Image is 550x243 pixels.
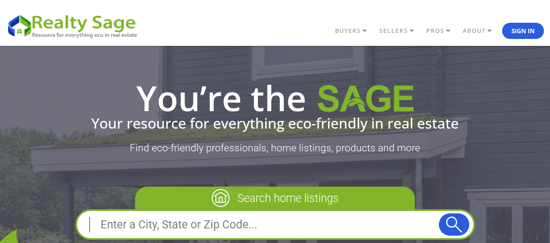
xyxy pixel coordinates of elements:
[81,215,439,234] input: Enter a City, State or Zip Code...
[6,116,544,130] div: Your resource for everything eco-friendly in real estate
[377,24,424,38] a: SELLERS
[333,24,377,38] a: BUYERS
[318,85,414,115] img: Realty Sage
[6,81,544,116] h1: You’re the
[502,23,544,39] button: Sign In
[6,12,144,39] img: REALTY SAGE
[424,24,461,38] a: PROS
[461,24,502,38] a: ABOUT
[6,142,544,154] p: Find eco-friendly professionals, home listings, products and more
[135,187,415,209] p: Search home listings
